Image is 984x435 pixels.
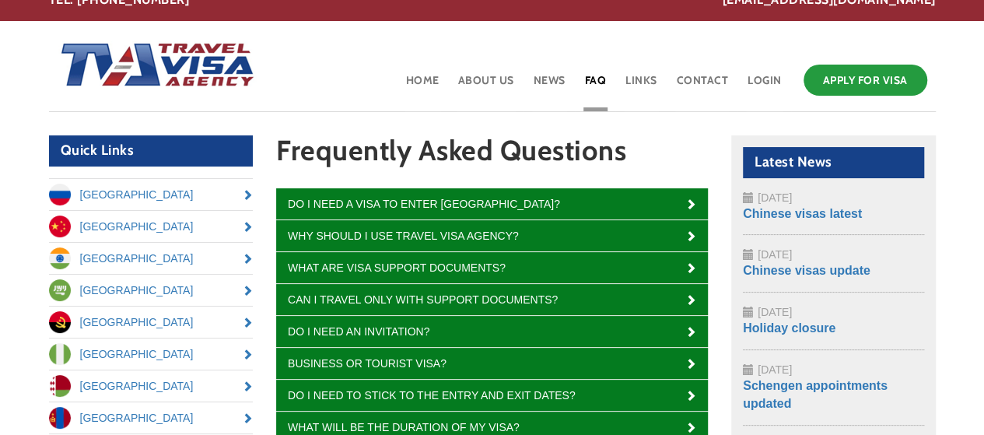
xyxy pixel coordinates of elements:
a: News [532,61,567,111]
a: Links [624,61,659,111]
a: Home [404,61,441,111]
a: Do I need a visa to enter [GEOGRAPHIC_DATA]? [276,188,708,219]
a: Chinese visas latest [743,207,862,220]
a: Schengen appointments updated [743,379,888,410]
span: [DATE] [758,306,792,318]
a: Login [746,61,783,111]
img: Home [49,27,256,105]
span: [DATE] [758,191,792,204]
span: [DATE] [758,363,792,376]
a: Why should I use Travel Visa Agency? [276,220,708,251]
a: Do I need to stick to the entry and exit dates? [276,380,708,411]
a: [GEOGRAPHIC_DATA] [49,243,254,274]
a: About Us [457,61,516,111]
a: Do I need an invitation? [276,316,708,347]
a: [GEOGRAPHIC_DATA] [49,307,254,338]
a: [GEOGRAPHIC_DATA] [49,339,254,370]
a: Apply for Visa [804,65,927,96]
a: [GEOGRAPHIC_DATA] [49,402,254,433]
a: [GEOGRAPHIC_DATA] [49,275,254,306]
a: Chinese visas update [743,264,870,277]
a: Contact [675,61,730,111]
h2: Latest News [743,147,924,178]
a: Holiday closure [743,321,835,335]
a: What are visa support documents? [276,252,708,283]
a: FAQ [583,61,608,111]
a: [GEOGRAPHIC_DATA] [49,370,254,402]
a: Can I travel only with support documents? [276,284,708,315]
h1: Frequently Asked Questions [276,135,708,174]
a: Business or tourist visa? [276,348,708,379]
span: [DATE] [758,248,792,261]
a: [GEOGRAPHIC_DATA] [49,179,254,210]
a: [GEOGRAPHIC_DATA] [49,211,254,242]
